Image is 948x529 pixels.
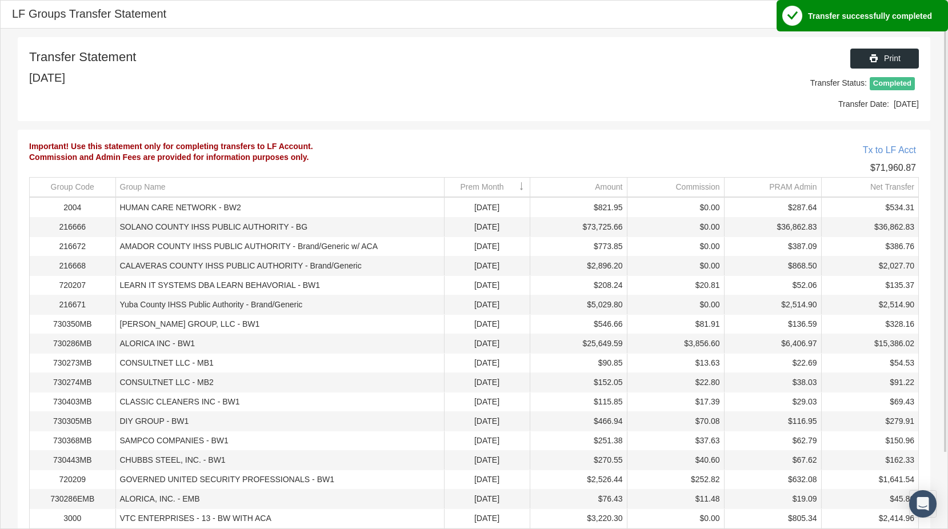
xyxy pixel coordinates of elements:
[631,202,720,213] div: $0.00
[826,222,915,233] div: $36,862.83
[631,494,720,504] div: $11.48
[115,315,444,334] td: [PERSON_NAME] GROUP, LLC - BW1
[729,299,817,310] div: $2,514.90
[115,412,444,431] td: DIY GROUP - BW1
[729,202,817,213] div: $287.64
[826,435,915,446] div: $150.96
[534,338,623,349] div: $25,649.59
[534,202,623,213] div: $821.95
[30,412,115,431] td: 730305MB
[115,490,444,509] td: ALORICA, INC. - EMB
[444,470,530,490] td: [DATE]
[808,11,932,21] div: Transfer successfully completed
[729,474,817,485] div: $632.08
[729,396,817,407] div: $29.03
[115,198,444,218] td: HUMAN CARE NETWORK - BW2
[838,99,889,109] span: Transfer Date:
[729,416,817,427] div: $116.95
[631,435,720,446] div: $37.63
[631,455,720,466] div: $40.60
[115,178,444,197] td: Column Group Name
[729,435,817,446] div: $62.79
[729,261,817,271] div: $868.50
[631,280,720,291] div: $20.81
[729,377,817,388] div: $38.03
[444,509,530,528] td: [DATE]
[627,178,724,197] td: Column Commission
[826,338,915,349] div: $15,386.02
[115,354,444,373] td: CONSULTNET LLC - MB1
[534,455,623,466] div: $270.55
[534,241,623,252] div: $773.85
[30,276,115,295] td: 720207
[115,218,444,237] td: SOLANO COUNTY IHSS PUBLIC AUTHORITY - BG
[30,218,115,237] td: 216666
[30,178,115,197] td: Column Group Code
[444,315,530,334] td: [DATE]
[444,451,530,470] td: [DATE]
[444,257,530,276] td: [DATE]
[826,396,915,407] div: $69.43
[30,198,115,218] td: 2004
[444,178,530,197] td: Column Prem Month
[631,319,720,330] div: $81.91
[120,182,166,193] div: Group Name
[30,373,115,392] td: 730274MB
[444,218,530,237] td: [DATE]
[833,159,919,177] div: $71,960.87
[534,474,623,485] div: $2,526.44
[826,299,915,310] div: $2,514.90
[534,396,623,407] div: $115.85
[30,295,115,315] td: 216671
[631,261,720,271] div: $0.00
[631,299,720,310] div: $0.00
[534,377,623,388] div: $152.05
[729,513,817,524] div: $805.34
[534,416,623,427] div: $466.94
[444,237,530,257] td: [DATE]
[826,416,915,427] div: $279.91
[115,276,444,295] td: LEARN IT SYSTEMS DBA LEARN BEHAVORIAL - BW1
[826,261,915,271] div: $2,027.70
[631,222,720,233] div: $0.00
[30,334,115,354] td: 730286MB
[444,490,530,509] td: [DATE]
[729,319,817,330] div: $136.59
[30,490,115,509] td: 730286EMB
[30,257,115,276] td: 216668
[729,338,817,349] div: $6,406.97
[826,241,915,252] div: $386.76
[534,513,623,524] div: $3,220.30
[729,494,817,504] div: $19.09
[873,78,911,89] div: Completed
[444,373,530,392] td: [DATE]
[30,354,115,373] td: 730273MB
[29,70,136,86] div: [DATE]
[729,222,817,233] div: $36,862.83
[909,490,937,518] div: Open Intercom Messenger
[30,470,115,490] td: 720209
[826,474,915,485] div: $1,641.54
[51,182,94,193] div: Group Code
[30,315,115,334] td: 730350MB
[826,319,915,330] div: $328.16
[826,513,915,524] div: $2,414.96
[444,276,530,295] td: [DATE]
[115,470,444,490] td: GOVERNED UNITED SECURITY PROFESSIONALS - BW1
[115,509,444,528] td: VTC ENTERPRISES - 13 - BW WITH ACA
[534,261,623,271] div: $2,896.20
[444,431,530,451] td: [DATE]
[826,455,915,466] div: $162.33
[884,54,901,63] span: Print
[631,513,720,524] div: $0.00
[29,141,747,177] div: Important! Use this statement only for completing transfers to LF Account. Commission and Admin F...
[826,358,915,368] div: $54.53
[115,334,444,354] td: ALORICA INC - BW1
[631,377,720,388] div: $22.80
[675,182,719,193] div: Commission
[631,241,720,252] div: $0.00
[631,338,720,349] div: $3,856.60
[30,392,115,412] td: 730403MB
[534,358,623,368] div: $90.85
[729,455,817,466] div: $67.62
